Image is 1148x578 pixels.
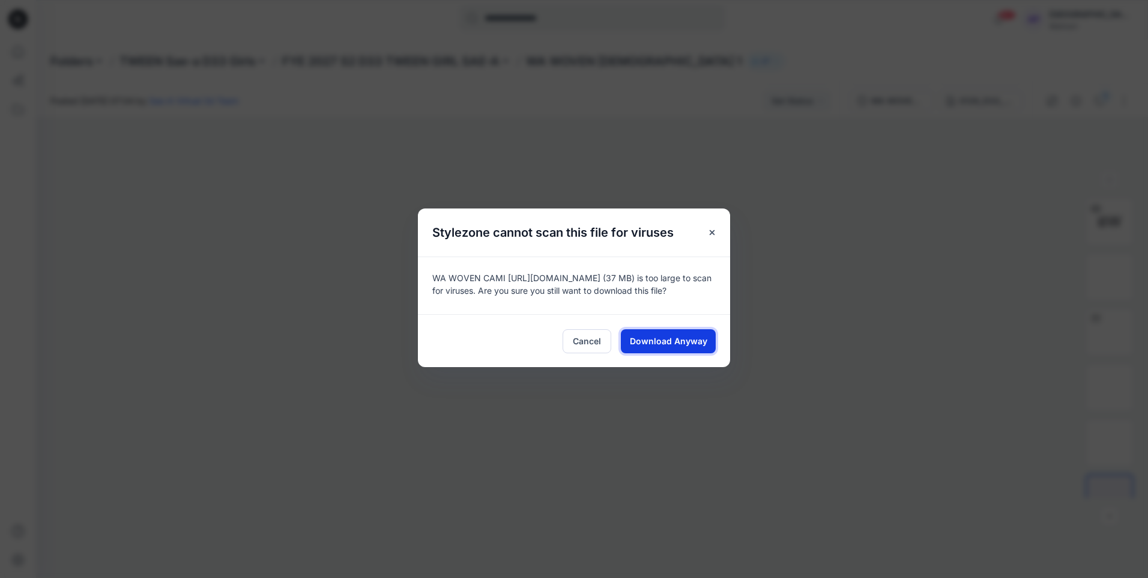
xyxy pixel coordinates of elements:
[630,335,707,347] span: Download Anyway
[701,222,723,243] button: Close
[573,335,601,347] span: Cancel
[621,329,716,353] button: Download Anyway
[563,329,611,353] button: Cancel
[418,208,688,257] h5: Stylezone cannot scan this file for viruses
[418,257,730,314] div: WA WOVEN CAMI [URL][DOMAIN_NAME] (37 MB) is too large to scan for viruses. Are you sure you still...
